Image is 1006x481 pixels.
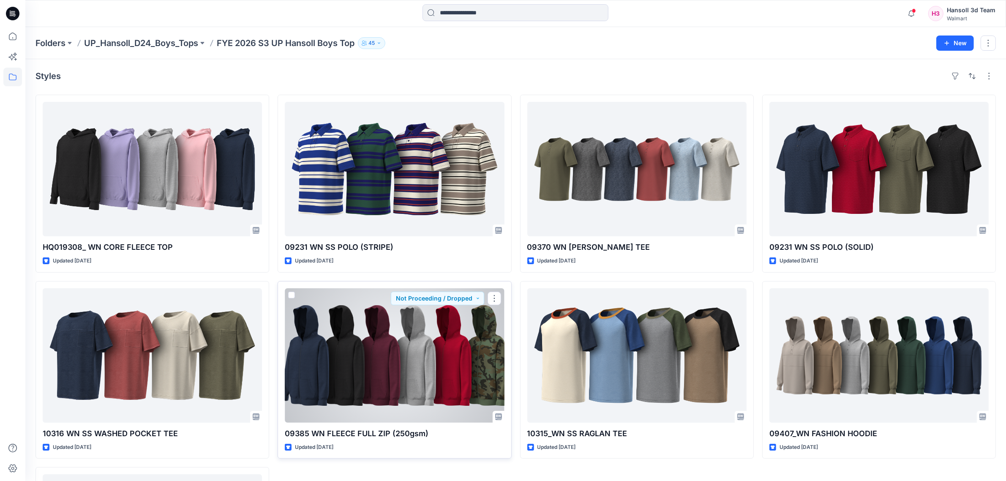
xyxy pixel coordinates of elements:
[769,288,989,423] a: 09407_WN FASHION HOODIE
[43,102,262,236] a: HQ019308_ WN CORE FLEECE TOP
[780,443,818,452] p: Updated [DATE]
[769,102,989,236] a: 09231 WN SS POLO (SOLID)
[936,36,974,51] button: New
[947,15,995,22] div: Walmart
[527,102,747,236] a: 09370 WN SS HENLEY TEE
[358,37,385,49] button: 45
[928,6,943,21] div: H3
[285,428,504,440] p: 09385 WN FLEECE FULL ZIP (250gsm)
[53,257,91,265] p: Updated [DATE]
[368,38,375,48] p: 45
[285,102,504,236] a: 09231 WN SS POLO (STRIPE)
[295,257,333,265] p: Updated [DATE]
[285,241,504,253] p: 09231 WN SS POLO (STRIPE)
[43,288,262,423] a: 10316 WN SS WASHED POCKET TEE
[35,71,61,81] h4: Styles
[527,288,747,423] a: 10315_WN SS RAGLAN TEE
[780,257,818,265] p: Updated [DATE]
[295,443,333,452] p: Updated [DATE]
[35,37,65,49] a: Folders
[53,443,91,452] p: Updated [DATE]
[285,288,504,423] a: 09385 WN FLEECE FULL ZIP (250gsm)
[769,428,989,440] p: 09407_WN FASHION HOODIE
[947,5,995,15] div: Hansoll 3d Team
[527,428,747,440] p: 10315_WN SS RAGLAN TEE
[527,241,747,253] p: 09370 WN [PERSON_NAME] TEE
[769,241,989,253] p: 09231 WN SS POLO (SOLID)
[84,37,198,49] a: UP_Hansoll_D24_Boys_Tops
[537,257,576,265] p: Updated [DATE]
[537,443,576,452] p: Updated [DATE]
[43,428,262,440] p: 10316 WN SS WASHED POCKET TEE
[217,37,354,49] p: FYE 2026 S3 UP Hansoll Boys Top
[43,241,262,253] p: HQ019308_ WN CORE FLEECE TOP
